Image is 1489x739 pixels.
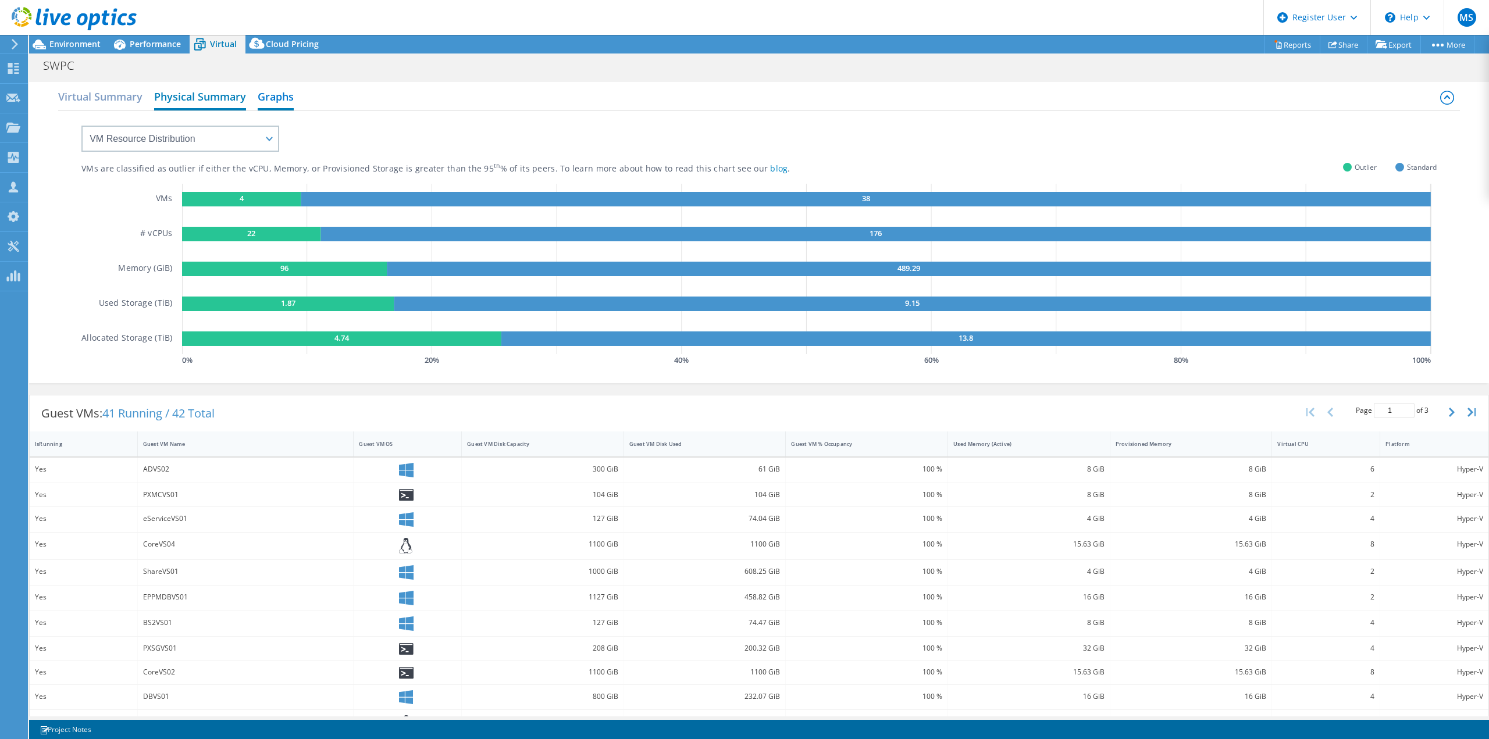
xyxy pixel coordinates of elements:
h2: Physical Summary [154,85,246,110]
div: Yes [35,642,132,655]
div: Yes [35,616,132,629]
div: BS2VS01 [143,616,348,629]
div: eServiceVS01 [143,512,348,525]
span: Cloud Pricing [266,38,319,49]
div: Guest VM Name [143,440,334,448]
div: 4 [1277,642,1374,655]
div: 16 GiB [953,690,1105,703]
svg: GaugeChartPercentageAxisTexta [182,354,1437,366]
text: 489.29 [897,263,920,273]
div: Yes [35,512,132,525]
div: 8 GiB [953,488,1105,501]
div: 15.63 GiB [1116,666,1267,679]
div: Provisioned Memory [1116,440,1253,448]
div: 100 % [791,616,942,629]
div: Yes [35,488,132,501]
span: 41 Running / 42 Total [102,405,215,421]
h2: Graphs [258,85,294,110]
div: Used Memory (Active) [953,440,1091,448]
div: 4 GiB [1116,512,1267,525]
a: Reports [1264,35,1320,53]
div: 130 GiB [629,715,781,728]
div: EPPMDBVS01 [143,591,348,604]
h2: Virtual Summary [58,85,143,108]
span: Performance [130,38,181,49]
div: 16 GiB [1116,591,1267,604]
div: Yes [35,538,132,551]
div: PXSGVS01 [143,642,348,655]
div: 6 [1277,463,1374,476]
span: Outlier [1355,160,1377,174]
a: More [1420,35,1474,53]
text: 9.15 [905,298,920,308]
div: 4 GiB [953,512,1105,525]
div: 4 [1277,616,1374,629]
span: Virtual [210,38,237,49]
div: Hyper-V [1385,690,1483,703]
div: 1127 GiB [467,591,618,604]
div: 130 GiB [467,715,618,728]
div: 100 % [791,715,942,728]
div: 7.81 GiB [953,715,1105,728]
span: Environment [49,38,101,49]
div: 104 GiB [629,488,781,501]
sup: th [494,162,500,170]
div: Hyper-V [1385,463,1483,476]
input: jump to page [1374,403,1415,418]
div: 127 GiB [467,616,618,629]
div: Hyper-V [1385,488,1483,501]
text: 80 % [1174,355,1188,365]
div: 15.63 GiB [1116,538,1267,551]
div: 7.81 GiB [1116,715,1267,728]
div: CoreVS02 [143,666,348,679]
a: blog [770,163,788,174]
div: Guest VM % Occupancy [791,440,928,448]
div: Virtual CPU [1277,440,1360,448]
h5: VMs [156,192,173,206]
div: 100 % [791,463,942,476]
div: Yes [35,591,132,604]
div: 1100 GiB [629,666,781,679]
div: 458.82 GiB [629,591,781,604]
div: Yes [35,666,132,679]
div: 100 % [791,512,942,525]
div: 2 [1277,488,1374,501]
span: Standard [1407,160,1437,174]
div: 8 GiB [953,463,1105,476]
div: 8 GiB [953,616,1105,629]
text: 38 [861,193,870,204]
div: 8 [1277,666,1374,679]
a: Export [1367,35,1421,53]
div: 800 GiB [467,690,618,703]
div: 608.25 GiB [629,565,781,578]
div: ADVS02 [143,463,348,476]
div: 1100 GiB [629,538,781,551]
h5: Memory (GiB) [118,262,172,276]
text: 100 % [1412,355,1431,365]
div: Hyper-V [1385,666,1483,679]
text: 4 [239,193,244,204]
text: 0 % [182,355,193,365]
div: Hyper-V [1385,642,1483,655]
div: 100 % [791,565,942,578]
div: 15.63 GiB [953,538,1105,551]
div: 100 % [791,488,942,501]
div: 100 % [791,538,942,551]
div: 100 % [791,591,942,604]
div: 2 [1277,565,1374,578]
div: 100 % [791,642,942,655]
div: 8 GiB [1116,488,1267,501]
div: Yes [35,715,132,728]
div: 16 GiB [953,591,1105,604]
div: APPSVS00 [143,715,348,728]
text: 13.8 [959,333,973,343]
div: 8 GiB [1116,463,1267,476]
span: MS [1458,8,1476,27]
div: Hyper-V [1385,591,1483,604]
div: Guest VM OS [359,440,442,448]
text: 4.74 [334,333,350,343]
div: 4 [1277,512,1374,525]
text: 40 % [674,355,689,365]
div: 8 [1277,538,1374,551]
div: 1100 GiB [467,538,618,551]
